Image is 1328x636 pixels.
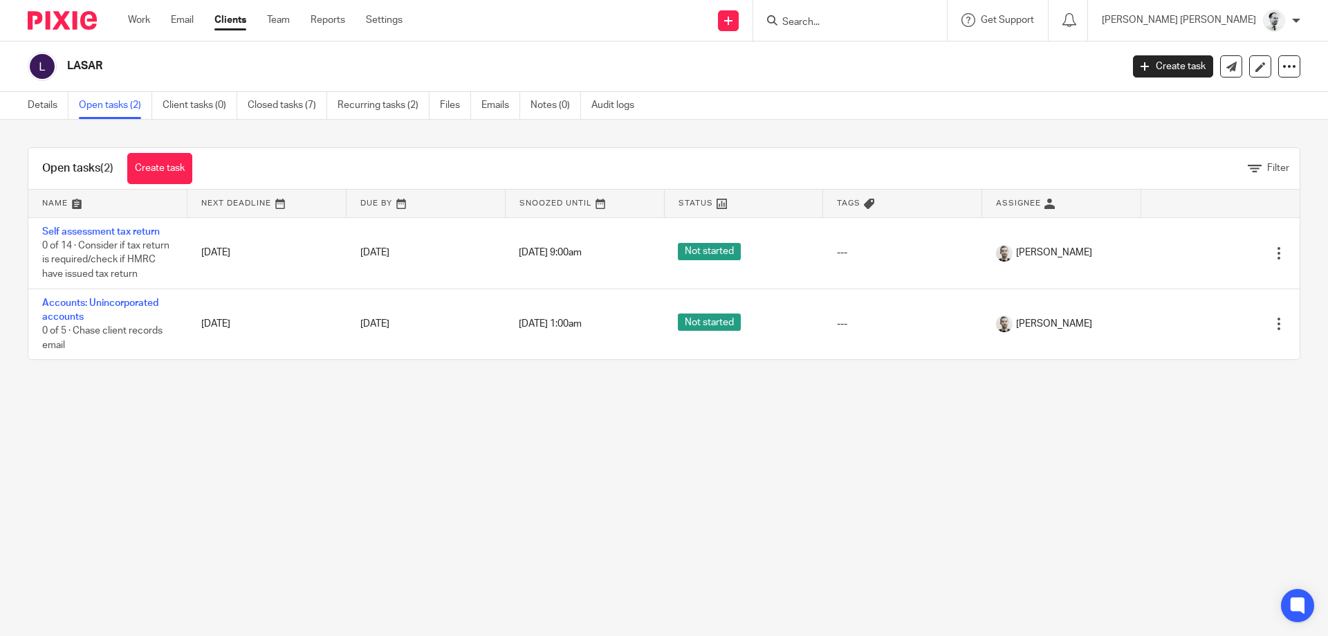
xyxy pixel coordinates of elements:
h1: Open tasks [42,161,113,176]
span: Not started [678,314,741,331]
span: Snoozed Until [519,199,592,207]
span: Tags [837,199,860,207]
td: [DATE] [187,217,347,289]
a: Create task [127,153,192,184]
span: Get Support [981,15,1034,25]
a: Emails [481,92,520,119]
a: Reports [311,13,345,27]
span: [DATE] [360,319,389,329]
span: Filter [1267,163,1289,173]
img: Mass_2025.jpg [1263,10,1285,32]
p: [PERSON_NAME] [PERSON_NAME] [1102,13,1256,27]
td: [DATE] [187,289,347,359]
span: [PERSON_NAME] [1016,317,1092,331]
a: Details [28,92,68,119]
a: Client tasks (0) [163,92,237,119]
div: --- [837,246,968,260]
span: Status [679,199,713,207]
span: [DATE] [360,248,389,257]
h2: LASAR [67,59,903,73]
a: Team [267,13,290,27]
a: Accounts: Unincorporated accounts [42,298,158,322]
img: PS.png [996,316,1013,332]
input: Search [781,17,905,29]
span: [DATE] 9:00am [519,248,582,258]
a: Work [128,13,150,27]
span: [PERSON_NAME] [1016,246,1092,260]
a: Clients [214,13,246,27]
a: Audit logs [591,92,645,119]
a: Email [171,13,194,27]
img: svg%3E [28,52,57,81]
span: 0 of 5 · Chase client records email [42,326,163,350]
a: Self assessment tax return [42,227,160,237]
a: Create task [1133,55,1213,78]
span: 0 of 14 · Consider if tax return is required/check if HMRC have issued tax return [42,241,169,279]
a: Open tasks (2) [79,92,152,119]
a: Settings [366,13,403,27]
img: PS.png [996,245,1013,262]
span: (2) [100,163,113,174]
a: Files [440,92,471,119]
a: Recurring tasks (2) [338,92,430,119]
a: Notes (0) [531,92,581,119]
img: Pixie [28,11,97,30]
div: --- [837,317,968,331]
span: Not started [678,243,741,260]
span: [DATE] 1:00am [519,319,582,329]
a: Closed tasks (7) [248,92,327,119]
